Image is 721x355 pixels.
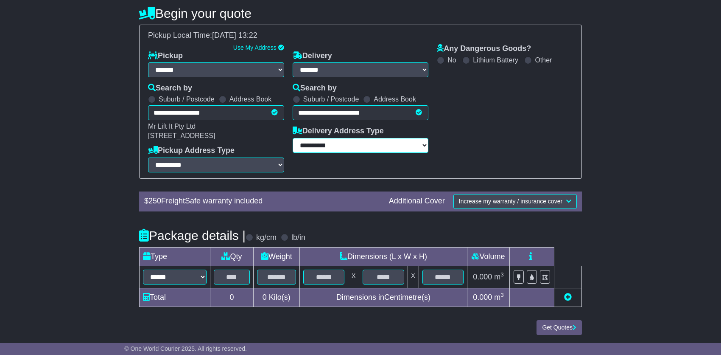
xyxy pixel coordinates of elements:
[256,233,277,242] label: kg/cm
[374,95,416,103] label: Address Book
[263,293,267,301] span: 0
[140,247,210,266] td: Type
[303,95,359,103] label: Suburb / Postcode
[447,56,456,64] label: No
[124,345,247,352] span: © One World Courier 2025. All rights reserved.
[564,293,572,301] a: Add new item
[144,31,577,40] div: Pickup Local Time:
[299,288,467,307] td: Dimensions in Centimetre(s)
[148,123,196,130] span: Mr Lift It Pty Ltd
[408,266,419,288] td: x
[148,132,215,139] span: [STREET_ADDRESS]
[535,56,552,64] label: Other
[148,84,192,93] label: Search by
[229,95,272,103] label: Address Book
[148,197,161,205] span: 250
[139,228,246,242] h4: Package details |
[473,273,492,281] span: 0.000
[159,95,215,103] label: Suburb / Postcode
[140,197,385,206] div: $ FreightSafe warranty included
[348,266,359,288] td: x
[467,247,509,266] td: Volume
[291,233,305,242] label: lb/in
[212,31,257,39] span: [DATE] 13:22
[210,288,254,307] td: 0
[494,293,504,301] span: m
[293,51,332,61] label: Delivery
[537,320,582,335] button: Get Quotes
[453,194,577,209] button: Increase my warranty / insurance cover
[437,44,531,54] label: Any Dangerous Goods?
[253,288,299,307] td: Kilo(s)
[459,198,562,205] span: Increase my warranty / insurance cover
[473,293,492,301] span: 0.000
[148,51,183,61] label: Pickup
[148,146,235,155] label: Pickup Address Type
[473,56,518,64] label: Lithium Battery
[385,197,449,206] div: Additional Cover
[233,44,277,51] a: Use My Address
[494,273,504,281] span: m
[500,271,504,278] sup: 3
[299,247,467,266] td: Dimensions (L x W x H)
[210,247,254,266] td: Qty
[293,84,337,93] label: Search by
[293,127,384,136] label: Delivery Address Type
[139,6,582,20] h4: Begin your quote
[140,288,210,307] td: Total
[253,247,299,266] td: Weight
[500,292,504,298] sup: 3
